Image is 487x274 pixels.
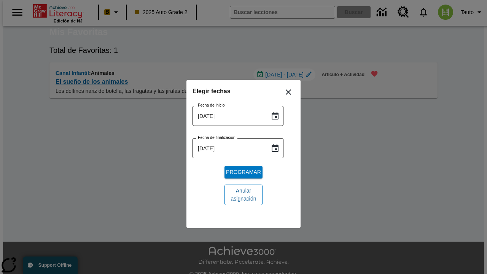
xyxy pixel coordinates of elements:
[267,141,283,156] button: Choose date, selected date is 7 oct 2025
[193,138,264,158] input: DD-MMMM-YYYY
[193,86,294,97] h6: Elegir fechas
[193,86,294,211] div: Choose date
[198,102,225,108] label: Fecha de inicio
[279,83,298,101] button: Cerrar
[198,135,236,140] label: Fecha de finalización
[224,185,263,205] button: Anular asignación
[226,168,261,176] span: Programar
[231,187,256,203] span: Anular asignación
[193,106,264,126] input: DD-MMMM-YYYY
[224,166,263,178] button: Programar
[267,108,283,124] button: Choose date, selected date is 7 oct 2025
